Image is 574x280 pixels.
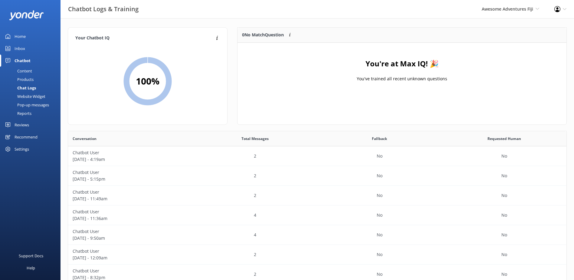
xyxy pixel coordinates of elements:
[501,192,507,199] p: No
[73,156,188,163] p: [DATE] - 4:19am
[15,42,25,55] div: Inbox
[15,119,29,131] div: Reviews
[9,10,44,20] img: yonder-white-logo.png
[501,172,507,179] p: No
[73,189,188,195] p: Chatbot User
[238,43,566,103] div: grid
[377,251,382,258] p: No
[482,6,533,12] span: Awesome Adventures Fiji
[68,146,566,166] div: row
[75,35,214,42] h4: Your Chatbot IQ
[136,74,159,88] h2: 100 %
[4,109,61,118] a: Reports
[73,248,188,255] p: Chatbot User
[357,75,447,82] p: You've trained all recent unknown questions
[487,136,521,142] span: Requested Human
[15,143,29,155] div: Settings
[73,169,188,176] p: Chatbot User
[4,109,31,118] div: Reports
[377,232,382,238] p: No
[73,176,188,182] p: [DATE] - 5:15pm
[15,30,26,42] div: Home
[4,84,36,92] div: Chat Logs
[68,166,566,186] div: row
[254,192,256,199] p: 2
[254,271,256,278] p: 2
[377,153,382,159] p: No
[254,212,256,218] p: 4
[366,58,439,69] h4: You're at Max IQ! 🎉
[73,208,188,215] p: Chatbot User
[4,67,32,75] div: Content
[4,75,34,84] div: Products
[73,255,188,261] p: [DATE] - 12:09am
[377,172,382,179] p: No
[15,55,31,67] div: Chatbot
[73,215,188,222] p: [DATE] - 11:36am
[73,136,97,142] span: Conversation
[73,228,188,235] p: Chatbot User
[372,136,387,142] span: Fallback
[68,186,566,205] div: row
[68,225,566,245] div: row
[73,268,188,274] p: Chatbot User
[242,32,284,38] p: 0 No Match Question
[27,262,35,274] div: Help
[377,192,382,199] p: No
[377,212,382,218] p: No
[4,75,61,84] a: Products
[68,205,566,225] div: row
[68,4,139,14] h3: Chatbot Logs & Training
[254,172,256,179] p: 2
[501,251,507,258] p: No
[4,67,61,75] a: Content
[73,195,188,202] p: [DATE] - 11:49am
[73,235,188,242] p: [DATE] - 9:50am
[501,271,507,278] p: No
[254,153,256,159] p: 2
[501,232,507,238] p: No
[4,84,61,92] a: Chat Logs
[254,251,256,258] p: 2
[4,101,49,109] div: Pop-up messages
[19,250,43,262] div: Support Docs
[254,232,256,238] p: 4
[15,131,38,143] div: Recommend
[377,271,382,278] p: No
[73,149,188,156] p: Chatbot User
[4,101,61,109] a: Pop-up messages
[241,136,269,142] span: Total Messages
[501,212,507,218] p: No
[4,92,61,101] a: Website Widget
[68,245,566,265] div: row
[4,92,45,101] div: Website Widget
[501,153,507,159] p: No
